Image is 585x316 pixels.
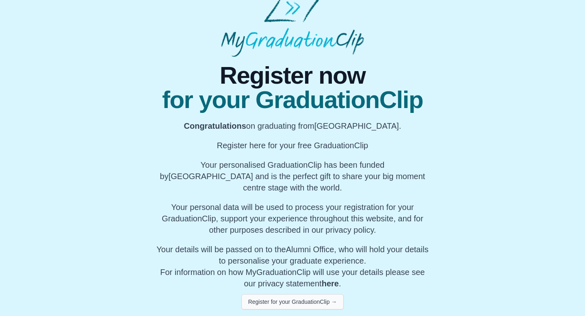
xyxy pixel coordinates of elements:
[286,245,334,254] span: Alumni Office
[156,245,428,288] span: For information on how MyGraduationClip will use your details please see our privacy statement .
[156,88,429,112] span: for your GraduationClip
[156,140,429,151] p: Register here for your free GraduationClip
[156,120,429,132] p: on graduating from [GEOGRAPHIC_DATA].
[184,121,246,130] b: Congratulations
[156,245,428,265] span: Your details will be passed on to the , who will hold your details to personalise your graduate e...
[156,201,429,236] p: Your personal data will be used to process your registration for your GraduationClip, support you...
[241,294,344,310] button: Register for your GraduationClip →
[322,279,339,288] a: here
[156,63,429,88] span: Register now
[156,159,429,193] p: Your personalised GraduationClip has been funded by [GEOGRAPHIC_DATA] and is the perfect gift to ...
